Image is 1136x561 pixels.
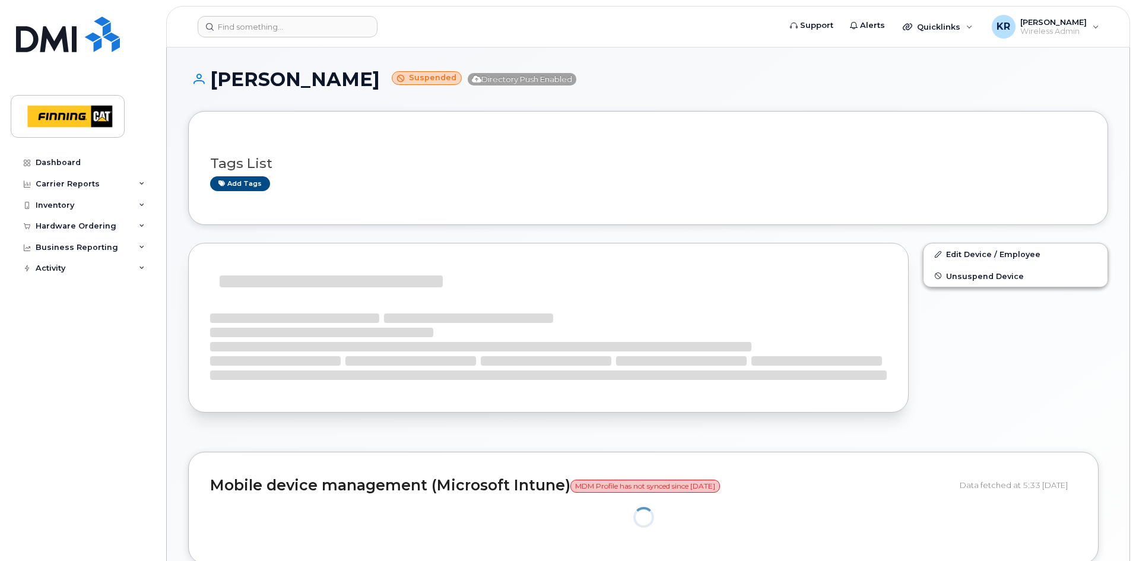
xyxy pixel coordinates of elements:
span: Directory Push Enabled [468,73,576,85]
div: Data fetched at 5:33 [DATE] [960,474,1077,496]
span: MDM Profile has not synced since [DATE] [570,480,720,493]
a: Add tags [210,176,270,191]
h1: [PERSON_NAME] [188,69,1108,90]
small: Suspended [392,71,462,85]
a: Edit Device / Employee [924,243,1108,265]
span: Unsuspend Device [946,271,1024,280]
button: Unsuspend Device [924,265,1108,287]
h2: Mobile device management (Microsoft Intune) [210,477,951,494]
h3: Tags List [210,156,1086,171]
